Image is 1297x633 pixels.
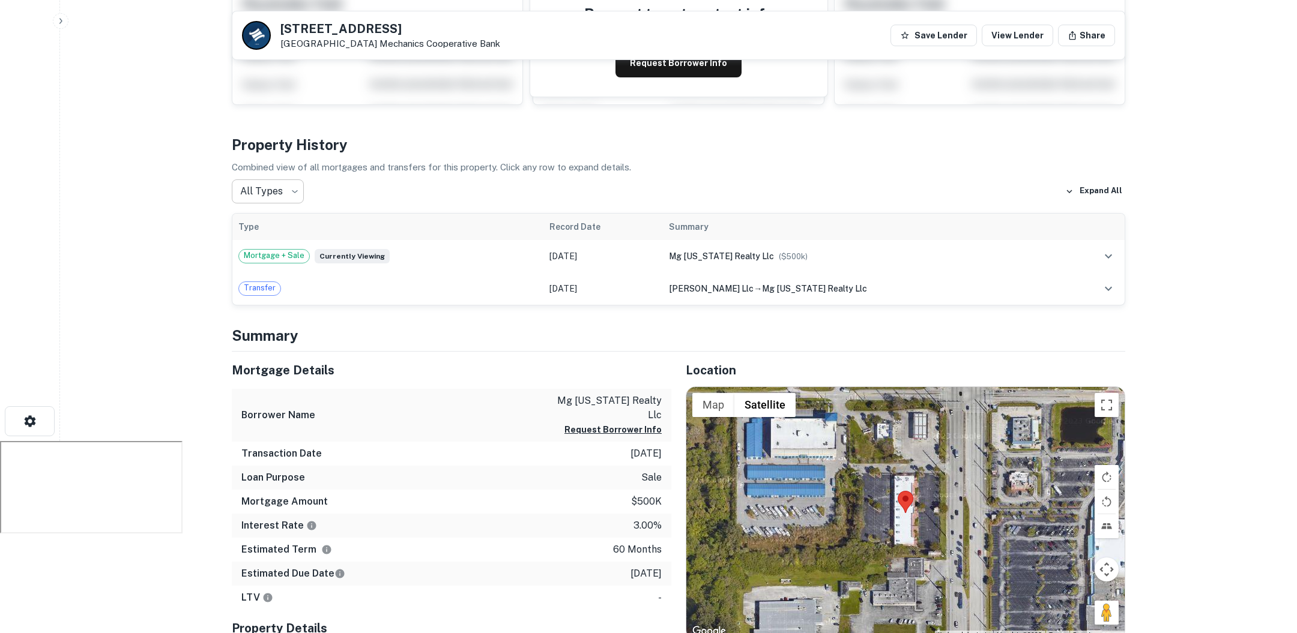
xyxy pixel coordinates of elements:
[232,160,1125,175] p: Combined view of all mortgages and transfers for this property. Click any row to expand details.
[1062,182,1125,200] button: Expand All
[379,38,500,49] a: Mechanics Cooperative Bank
[1095,490,1119,514] button: Rotate map counterclockwise
[631,494,662,509] p: $500k
[779,252,808,261] span: ($ 500k )
[241,518,317,533] h6: Interest Rate
[1098,246,1119,266] button: expand row
[1095,514,1119,538] button: Tilt map
[982,25,1053,46] a: View Lender
[1098,278,1119,299] button: expand row
[232,361,671,379] h5: Mortgage Details
[543,272,664,305] td: [DATE]
[1237,537,1297,595] iframe: Chat Widget
[232,325,1125,346] h4: Summary
[241,542,332,557] h6: Estimated Term
[543,240,664,272] td: [DATE]
[692,393,734,417] button: Show street map
[239,250,309,262] span: Mortgage + Sale
[232,214,543,240] th: Type
[1095,601,1119,625] button: Drag Pegman onto the map to open Street View
[630,446,662,461] p: [DATE]
[1058,25,1115,46] button: Share
[280,23,500,35] h5: [STREET_ADDRESS]
[669,251,774,261] span: mg [US_STATE] realty llc
[280,38,500,49] p: [GEOGRAPHIC_DATA]
[641,470,662,485] p: sale
[543,214,664,240] th: Record Date
[559,3,799,25] h4: Request to get contact info
[615,49,742,77] button: Request Borrower Info
[630,566,662,581] p: [DATE]
[232,134,1125,155] h4: Property History
[633,518,662,533] p: 3.00%
[1095,557,1119,581] button: Map camera controls
[762,284,867,293] span: mg [US_STATE] realty llc
[241,408,315,422] h6: Borrower Name
[669,284,754,293] span: [PERSON_NAME] llc
[669,282,1057,295] div: →
[262,592,273,603] svg: LTVs displayed on the website are for informational purposes only and may be reported incorrectly...
[321,544,332,555] svg: Term is based on a standard schedule for this type of loan.
[1095,393,1119,417] button: Toggle fullscreen view
[241,590,273,605] h6: LTV
[686,361,1125,379] h5: Location
[241,470,305,485] h6: Loan Purpose
[315,249,390,263] span: Currently viewing
[554,394,662,422] p: mg [US_STATE] realty llc
[658,590,662,605] p: -
[734,393,796,417] button: Show satellite imagery
[890,25,977,46] button: Save Lender
[241,446,322,461] h6: Transaction Date
[306,520,317,531] svg: The interest rates displayed on the website are for informational purposes only and may be report...
[1095,465,1119,489] button: Rotate map clockwise
[241,494,328,509] h6: Mortgage Amount
[663,214,1063,240] th: Summary
[334,568,345,579] svg: Estimate is based on a standard schedule for this type of loan.
[613,542,662,557] p: 60 months
[241,566,345,581] h6: Estimated Due Date
[564,422,662,437] button: Request Borrower Info
[232,179,304,203] div: All Types
[239,282,280,294] span: Transfer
